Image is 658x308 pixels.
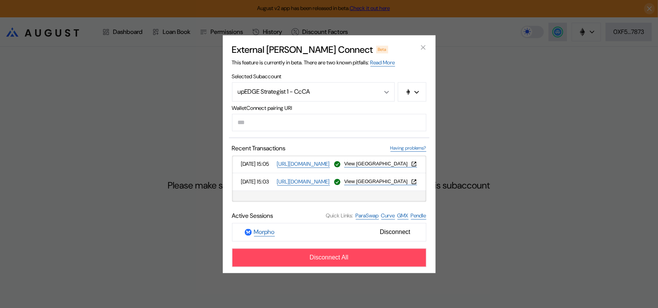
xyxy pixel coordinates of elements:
span: Active Sessions [232,212,273,220]
button: close modal [417,41,429,54]
img: chain logo [405,89,411,95]
h2: External [PERSON_NAME] Connect [232,44,373,56]
button: Open menu [232,82,395,101]
span: WalletConnect pairing URI [232,104,426,111]
a: GMX [397,212,409,219]
div: Beta [376,45,389,53]
a: Curve [381,212,395,219]
a: Pendle [411,212,426,219]
a: Read More [370,59,395,66]
span: Recent Transactions [232,144,286,152]
span: Disconnect All [310,254,348,261]
a: ParaSwap [356,212,379,219]
button: MorphoMorphoDisconnect [232,223,426,241]
a: [URL][DOMAIN_NAME] [277,178,330,185]
button: Disconnect All [232,248,426,267]
span: Quick Links: [326,212,353,219]
img: Morpho [245,229,252,236]
div: upEDGE Strategist 1 - CcCA [238,88,372,96]
a: [URL][DOMAIN_NAME] [277,160,330,168]
button: View [GEOGRAPHIC_DATA] [344,178,417,185]
button: chain logo [398,82,426,101]
span: [DATE] 15:05 [241,161,274,168]
button: View [GEOGRAPHIC_DATA] [344,161,417,167]
span: Selected Subaccount [232,73,426,80]
span: [DATE] 15:03 [241,178,274,185]
a: Morpho [254,228,275,236]
span: Disconnect [377,226,413,239]
span: This feature is currently in beta. There are two known pitfalls: [232,59,395,66]
a: Having problems? [390,145,426,151]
